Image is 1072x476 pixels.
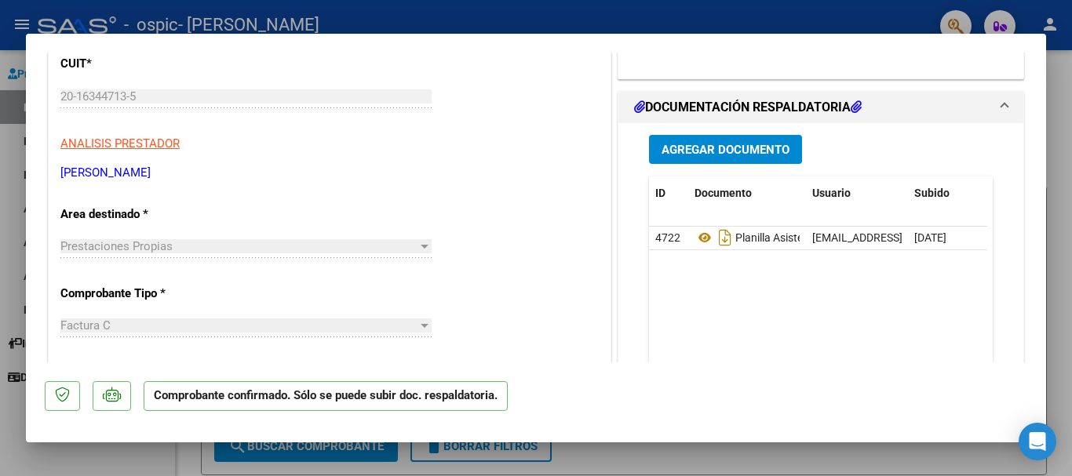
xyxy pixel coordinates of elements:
[60,318,111,332] span: Factura C
[812,187,851,199] span: Usuario
[60,55,222,73] p: CUIT
[914,231,946,244] span: [DATE]
[695,231,823,244] span: Planilla Asistencia
[1019,423,1056,460] div: Open Intercom Messenger
[60,136,180,151] span: ANALISIS PRESTADOR
[618,92,1023,123] mat-expansion-panel-header: DOCUMENTACIÓN RESPALDATORIA
[655,187,665,199] span: ID
[60,164,599,182] p: [PERSON_NAME]
[60,239,173,253] span: Prestaciones Propias
[649,135,802,164] button: Agregar Documento
[634,98,862,117] h1: DOCUMENTACIÓN RESPALDATORIA
[60,205,222,223] p: Area destinado *
[806,176,908,210] datatable-header-cell: Usuario
[914,187,950,199] span: Subido
[986,176,1065,210] datatable-header-cell: Acción
[715,225,735,250] i: Descargar documento
[655,231,680,244] span: 4722
[649,176,688,210] datatable-header-cell: ID
[908,176,986,210] datatable-header-cell: Subido
[618,123,1023,449] div: DOCUMENTACIÓN RESPALDATORIA
[60,285,222,303] p: Comprobante Tipo *
[695,187,752,199] span: Documento
[662,143,789,157] span: Agregar Documento
[144,381,508,412] p: Comprobante confirmado. Sólo se puede subir doc. respaldatoria.
[688,176,806,210] datatable-header-cell: Documento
